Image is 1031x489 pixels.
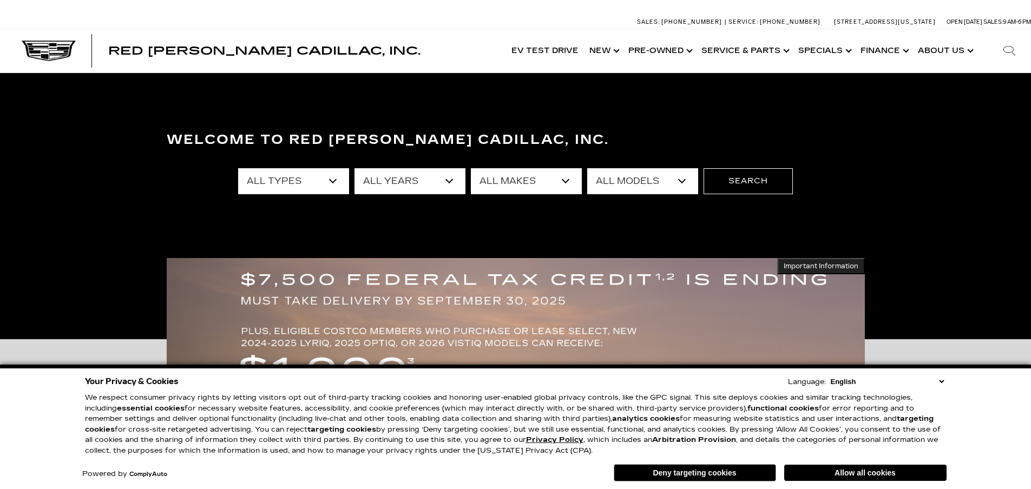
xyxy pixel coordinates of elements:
[612,414,680,423] strong: analytics cookies
[728,18,758,25] span: Service:
[760,18,820,25] span: [PHONE_NUMBER]
[947,18,982,25] span: Open [DATE]
[623,29,696,72] a: Pre-Owned
[85,414,934,434] strong: targeting cookies
[85,393,947,456] p: We respect consumer privacy rights by letting visitors opt out of third-party tracking cookies an...
[108,44,421,57] span: Red [PERSON_NAME] Cadillac, Inc.
[661,18,722,25] span: [PHONE_NUMBER]
[587,168,698,194] select: Filter by model
[1003,18,1031,25] span: 9 AM-6 PM
[167,129,865,151] h3: Welcome to Red [PERSON_NAME] Cadillac, Inc.
[108,45,421,56] a: Red [PERSON_NAME] Cadillac, Inc.
[747,404,819,413] strong: functional cookies
[777,258,865,274] button: Important Information
[526,435,583,444] a: Privacy Policy
[584,29,623,72] a: New
[129,471,167,478] a: ComplyAuto
[912,29,977,72] a: About Us
[784,262,858,270] span: Important Information
[506,29,584,72] a: EV Test Drive
[696,29,793,72] a: Service & Parts
[614,464,776,481] button: Deny targeting cookies
[725,19,823,25] a: Service: [PHONE_NUMBER]
[828,376,947,387] select: Language Select
[855,29,912,72] a: Finance
[704,168,793,194] button: Search
[85,374,179,389] span: Your Privacy & Cookies
[637,19,725,25] a: Sales: [PHONE_NUMBER]
[784,465,947,481] button: Allow all cookies
[637,18,660,25] span: Sales:
[238,168,349,194] select: Filter by type
[793,29,855,72] a: Specials
[652,435,736,444] strong: Arbitration Provision
[788,379,826,386] div: Language:
[834,18,936,25] a: [STREET_ADDRESS][US_STATE]
[22,41,76,61] img: Cadillac Dark Logo with Cadillac White Text
[117,404,185,413] strong: essential cookies
[354,168,465,194] select: Filter by year
[307,425,376,434] strong: targeting cookies
[471,168,582,194] select: Filter by make
[983,18,1003,25] span: Sales:
[82,471,167,478] div: Powered by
